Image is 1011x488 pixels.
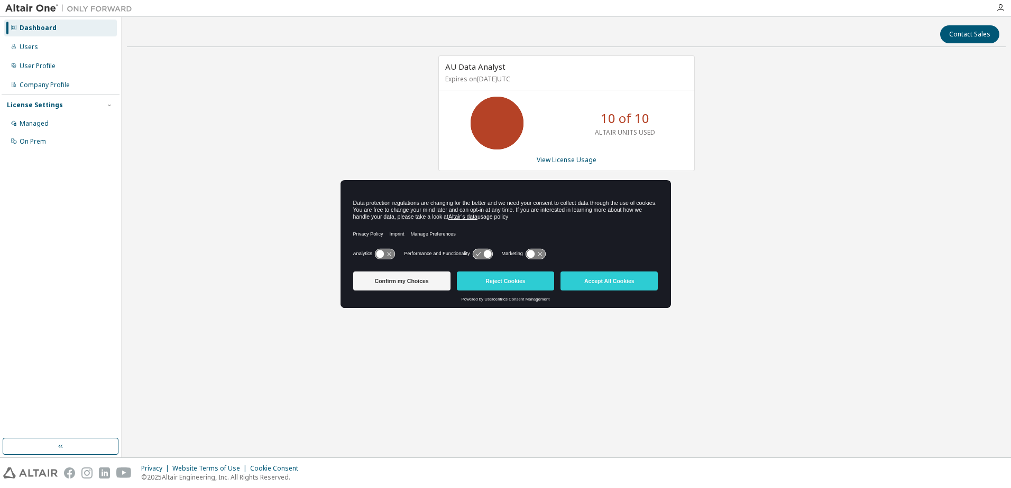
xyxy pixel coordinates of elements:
[64,467,75,478] img: facebook.svg
[172,464,250,473] div: Website Terms of Use
[3,467,58,478] img: altair_logo.svg
[99,467,110,478] img: linkedin.svg
[7,101,63,109] div: License Settings
[116,467,132,478] img: youtube.svg
[20,119,49,128] div: Managed
[141,464,172,473] div: Privacy
[20,137,46,146] div: On Prem
[445,61,505,72] span: AU Data Analyst
[20,24,57,32] div: Dashboard
[537,155,596,164] a: View License Usage
[601,109,649,127] p: 10 of 10
[20,62,56,70] div: User Profile
[5,3,137,14] img: Altair One
[20,81,70,89] div: Company Profile
[141,473,305,482] p: © 2025 Altair Engineering, Inc. All Rights Reserved.
[940,25,999,43] button: Contact Sales
[250,464,305,473] div: Cookie Consent
[445,74,685,83] p: Expires on [DATE] UTC
[20,43,38,51] div: Users
[595,128,655,137] p: ALTAIR UNITS USED
[81,467,93,478] img: instagram.svg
